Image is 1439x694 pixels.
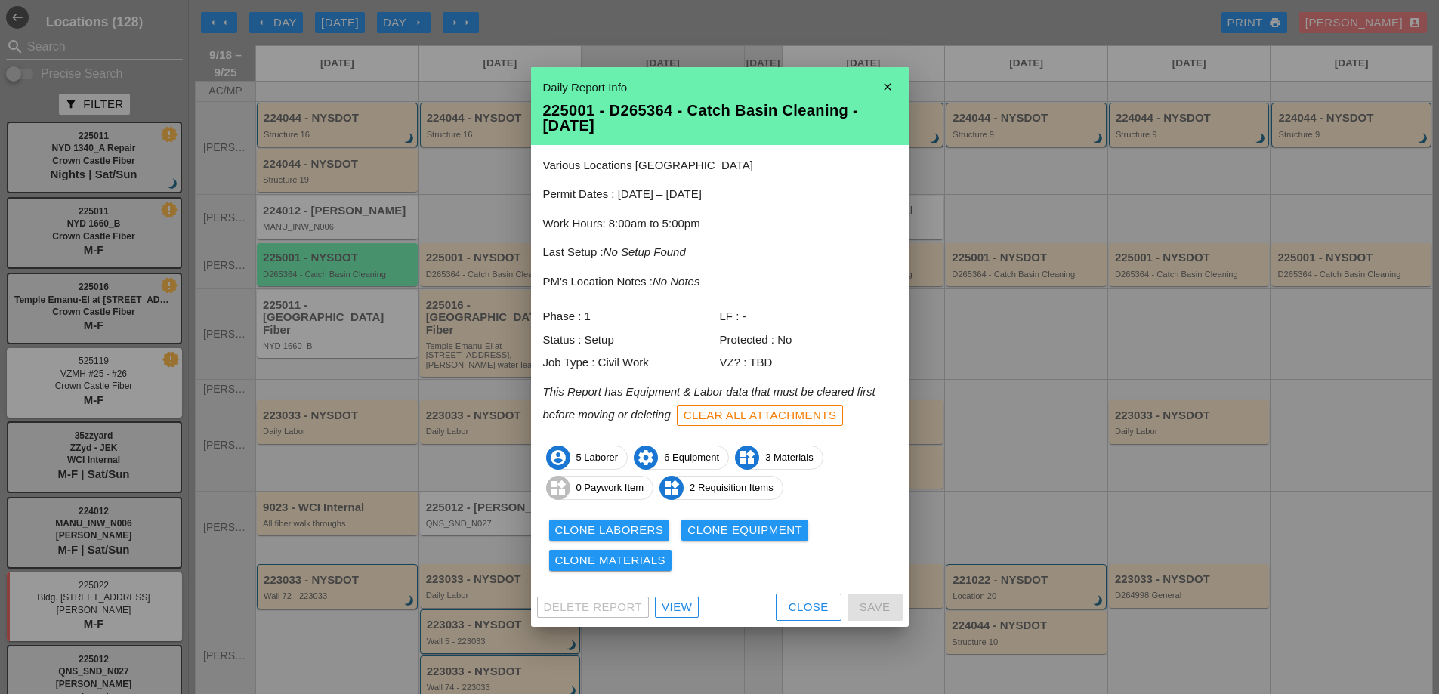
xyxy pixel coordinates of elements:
[655,597,699,618] a: View
[543,354,720,372] div: Job Type : Civil Work
[547,446,628,470] span: 5 Laborer
[543,385,875,421] i: This Report has Equipment & Labor data that must be cleared first before moving or deleting
[543,273,897,291] p: PM's Location Notes :
[543,308,720,325] div: Phase : 1
[555,522,664,539] div: Clone Laborers
[789,599,829,616] div: Close
[604,245,686,258] i: No Setup Found
[720,354,897,372] div: VZ? : TBD
[681,520,808,541] button: Clone Equipment
[872,72,903,102] i: close
[543,215,897,233] p: Work Hours: 8:00am to 5:00pm
[735,446,759,470] i: widgets
[660,476,783,500] span: 2 Requisition Items
[543,186,897,203] p: Permit Dates : [DATE] – [DATE]
[653,275,700,288] i: No Notes
[687,522,802,539] div: Clone Equipment
[634,446,658,470] i: settings
[662,599,692,616] div: View
[776,594,841,621] button: Close
[549,520,670,541] button: Clone Laborers
[543,79,897,97] div: Daily Report Info
[543,332,720,349] div: Status : Setup
[720,332,897,349] div: Protected : No
[543,103,897,133] div: 225001 - D265364 - Catch Basin Cleaning - [DATE]
[720,308,897,325] div: LF : -
[635,446,728,470] span: 6 Equipment
[543,244,897,261] p: Last Setup :
[543,157,897,174] p: Various Locations [GEOGRAPHIC_DATA]
[549,550,672,571] button: Clone Materials
[546,446,570,470] i: account_circle
[677,405,844,426] button: Clear All Attachments
[547,476,653,500] span: 0 Paywork Item
[555,552,666,569] div: Clone Materials
[659,476,684,500] i: widgets
[736,446,823,470] span: 3 Materials
[546,476,570,500] i: widgets
[684,407,837,424] div: Clear All Attachments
